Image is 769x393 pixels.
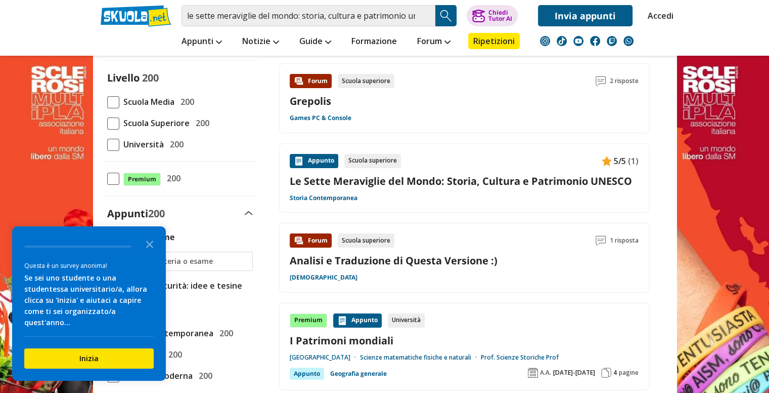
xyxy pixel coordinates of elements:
[245,211,253,215] img: Apri e chiudi sezione
[294,76,304,86] img: Forum contenuto
[290,254,497,267] a: Analisi e Traduzione di Questa Versione :)
[148,207,165,220] span: 200
[338,233,394,248] div: Scuola superiore
[119,138,164,151] span: Università
[290,194,357,202] a: Storia Contemporanea
[166,138,184,151] span: 200
[338,74,394,88] div: Scuola superiore
[119,279,253,305] span: Tesina maturità: idee e tesine svolte
[360,353,481,362] a: Scienze matematiche fisiche e naturali
[12,226,166,381] div: Survey
[107,207,165,220] label: Appunti
[613,369,617,377] span: 4
[182,5,435,26] input: Cerca appunti, riassunti o versioni
[107,71,140,85] label: Livello
[607,36,617,46] img: twitch
[240,33,282,51] a: Notizie
[610,233,639,248] span: 1 risposta
[290,114,351,122] a: Games PC & Console
[290,94,331,108] a: Grepolis
[349,33,399,51] a: Formazione
[290,233,332,248] div: Forum
[601,368,611,378] img: Pagine
[290,174,639,188] a: Le Sette Meraviglie del Mondo: Storia, Cultura e Patrimonio UNESCO
[195,369,212,382] span: 200
[438,8,454,23] img: Cerca appunti, riassunti o versioni
[573,36,583,46] img: youtube
[467,5,518,26] button: ChiediTutor AI
[290,273,357,282] a: [DEMOGRAPHIC_DATA]
[119,327,213,340] span: Storia Contemporanea
[344,154,401,168] div: Scuola superiore
[123,173,161,186] span: Premium
[290,313,327,328] div: Premium
[553,369,595,377] span: [DATE]-[DATE]
[602,156,612,166] img: Appunti contenuto
[596,235,606,246] img: Commenti lettura
[294,235,304,246] img: Forum contenuto
[119,116,190,130] span: Scuola Superiore
[119,95,174,108] span: Scuola Media
[24,348,154,369] button: Inizia
[215,327,233,340] span: 200
[538,5,632,26] a: Invia appunti
[540,36,550,46] img: instagram
[290,353,360,362] a: [GEOGRAPHIC_DATA]
[619,369,639,377] span: pagine
[164,348,182,361] span: 200
[388,313,425,328] div: Università
[488,10,512,22] div: Chiedi Tutor AI
[415,33,453,51] a: Forum
[623,36,634,46] img: WhatsApp
[179,33,224,51] a: Appunti
[610,74,639,88] span: 2 risposte
[297,33,334,51] a: Guide
[628,154,639,168] span: (1)
[648,5,669,26] a: Accedi
[125,256,248,266] input: Ricerca materia o esame
[290,334,639,347] a: I Patrimoni mondiali
[294,156,304,166] img: Appunti contenuto
[24,272,154,328] div: Se sei uno studente o una studentessa universitario/a, allora clicca su 'Inizia' e aiutaci a capi...
[176,95,194,108] span: 200
[142,71,159,85] span: 200
[596,76,606,86] img: Commenti lettura
[290,154,338,168] div: Appunto
[590,36,600,46] img: facebook
[528,368,538,378] img: Anno accademico
[330,368,387,380] a: Geografia generale
[290,74,332,88] div: Forum
[192,116,209,130] span: 200
[290,368,324,380] div: Appunto
[337,316,347,326] img: Appunti contenuto
[540,369,551,377] span: A.A.
[557,36,567,46] img: tiktok
[24,261,154,270] div: Questa è un survey anonima!
[333,313,382,328] div: Appunto
[163,172,180,185] span: 200
[614,154,626,168] span: 5/5
[140,233,160,254] button: Close the survey
[468,33,520,49] a: Ripetizioni
[435,5,457,26] button: Search Button
[481,353,559,362] a: Prof. Scienze Storiche Prof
